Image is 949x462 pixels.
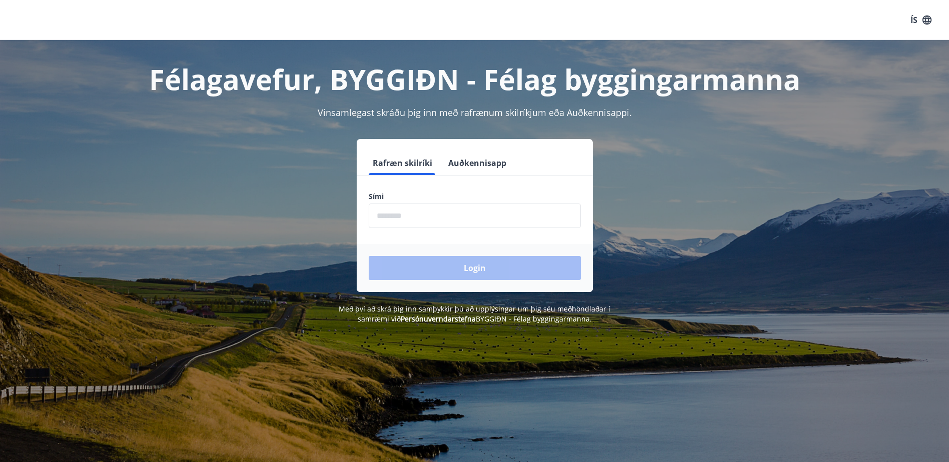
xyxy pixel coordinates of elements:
span: Vinsamlegast skráðu þig inn með rafrænum skilríkjum eða Auðkennisappi. [318,106,632,118]
span: Með því að skrá þig inn samþykkir þú að upplýsingar um þig séu meðhöndlaðar í samræmi við BYGGIÐN... [339,304,610,323]
label: Sími [369,191,581,201]
button: Rafræn skilríki [369,151,436,175]
button: ÍS [905,11,937,29]
h1: Félagavefur, BYGGIÐN - Félag byggingarmanna [127,60,823,98]
a: Persónuverndarstefna [401,314,476,323]
button: Auðkennisapp [444,151,510,175]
